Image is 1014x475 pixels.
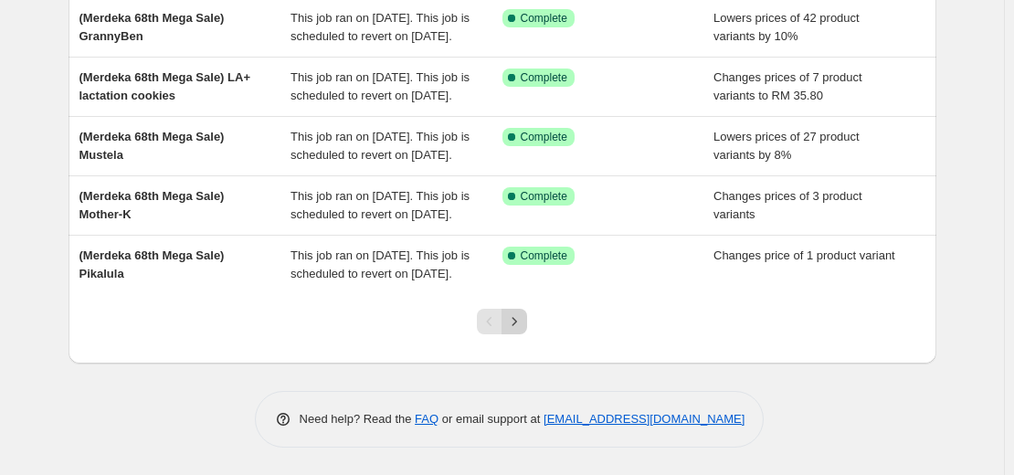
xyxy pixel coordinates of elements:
span: Need help? Read the [300,412,416,426]
span: This job ran on [DATE]. This job is scheduled to revert on [DATE]. [290,130,470,162]
a: FAQ [415,412,438,426]
span: Lowers prices of 42 product variants by 10% [713,11,860,43]
span: (Merdeka 68th Mega Sale) LA+ lactation cookies [79,70,250,102]
span: Changes prices of 7 product variants to RM 35.80 [713,70,862,102]
span: (Merdeka 68th Mega Sale) Mother-K [79,189,225,221]
span: This job ran on [DATE]. This job is scheduled to revert on [DATE]. [290,248,470,280]
span: Complete [521,130,567,144]
span: This job ran on [DATE]. This job is scheduled to revert on [DATE]. [290,11,470,43]
span: Changes prices of 3 product variants [713,189,862,221]
span: Complete [521,11,567,26]
span: (Merdeka 68th Mega Sale) Pikalula [79,248,225,280]
span: Complete [521,248,567,263]
span: Changes price of 1 product variant [713,248,895,262]
nav: Pagination [477,309,527,334]
span: Complete [521,189,567,204]
span: or email support at [438,412,544,426]
span: (Merdeka 68th Mega Sale) Mustela [79,130,225,162]
a: [EMAIL_ADDRESS][DOMAIN_NAME] [544,412,745,426]
span: Lowers prices of 27 product variants by 8% [713,130,860,162]
button: Next [502,309,527,334]
span: (Merdeka 68th Mega Sale) GrannyBen [79,11,225,43]
span: Complete [521,70,567,85]
span: This job ran on [DATE]. This job is scheduled to revert on [DATE]. [290,70,470,102]
span: This job ran on [DATE]. This job is scheduled to revert on [DATE]. [290,189,470,221]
